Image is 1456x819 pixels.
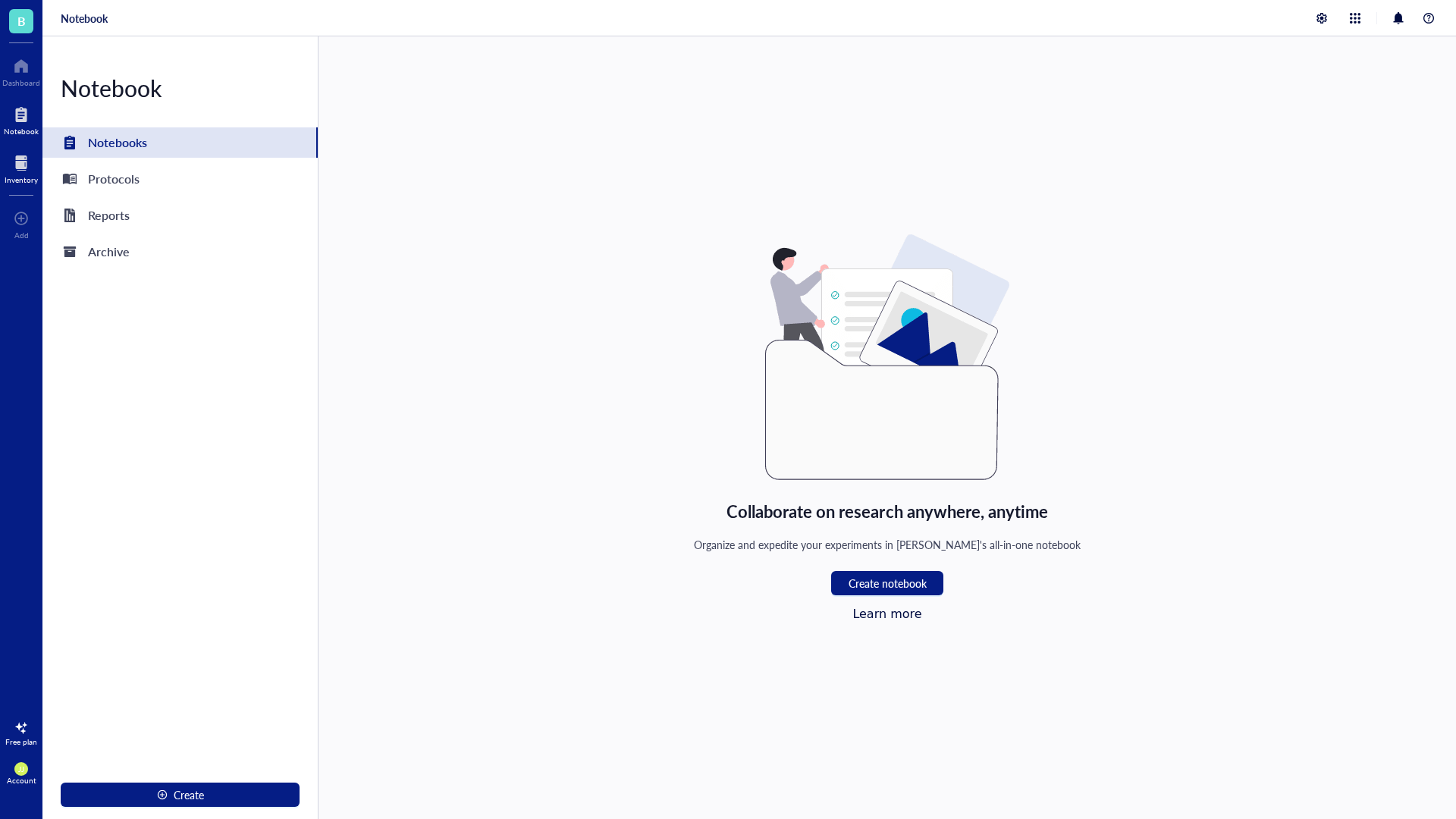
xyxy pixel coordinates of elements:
[765,234,1009,480] img: Empty state
[17,11,26,30] span: B
[849,577,927,589] span: Create notebook
[7,776,36,785] div: Account
[5,737,37,746] div: Free plan
[2,78,40,87] div: Dashboard
[5,151,38,184] a: Inventory
[42,200,318,231] a: Reports
[18,764,24,773] span: JJ
[61,783,300,807] button: Create
[5,175,38,184] div: Inventory
[42,237,318,267] a: Archive
[88,241,130,262] div: Archive
[174,789,204,801] span: Create
[2,54,40,87] a: Dashboard
[852,607,921,621] a: Learn more
[42,164,318,194] a: Protocols
[61,11,108,25] a: Notebook
[694,536,1081,553] div: Organize and expedite your experiments in [PERSON_NAME]'s all-in-one notebook
[4,102,39,136] a: Notebook
[88,132,147,153] div: Notebooks
[831,571,943,595] button: Create notebook
[42,73,318,103] div: Notebook
[4,127,39,136] div: Notebook
[726,498,1049,524] div: Collaborate on research anywhere, anytime
[88,168,140,190] div: Protocols
[42,127,318,158] a: Notebooks
[14,231,29,240] div: Add
[88,205,130,226] div: Reports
